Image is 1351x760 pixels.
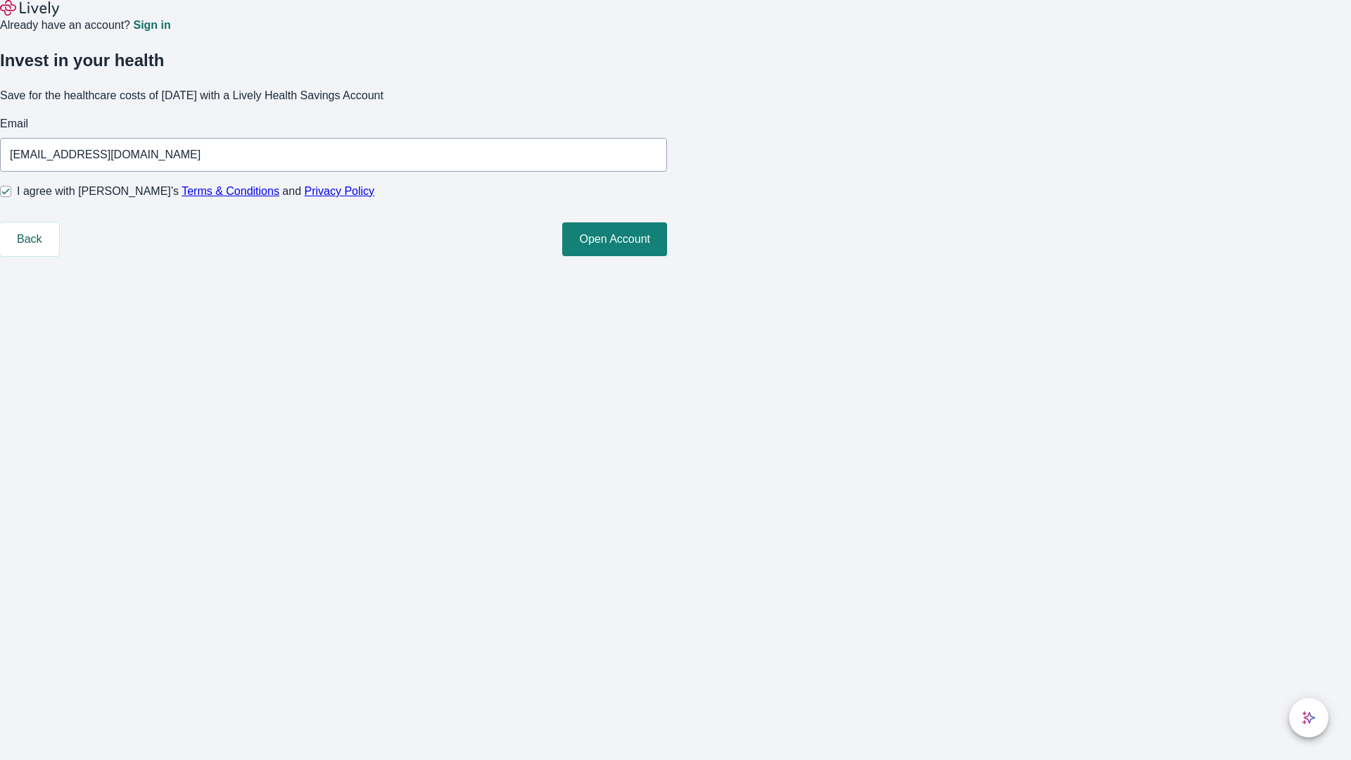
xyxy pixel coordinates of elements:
svg: Lively AI Assistant [1302,711,1316,725]
a: Terms & Conditions [182,185,279,197]
button: Open Account [562,222,667,256]
button: chat [1289,698,1328,737]
span: I agree with [PERSON_NAME]’s and [17,183,374,200]
a: Sign in [133,20,170,31]
a: Privacy Policy [305,185,375,197]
